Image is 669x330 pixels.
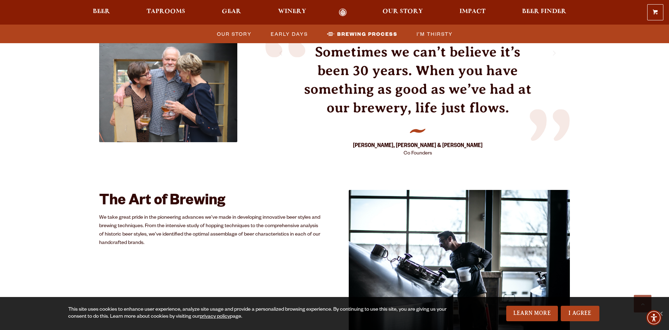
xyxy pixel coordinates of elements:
[274,8,311,16] a: Winery
[323,29,401,39] a: Brewing Process
[88,8,115,16] a: Beer
[634,295,651,312] a: Scroll to top
[99,214,321,247] p: We take great pride in the pioneering advances we’ve made in developing innovative beer styles an...
[217,29,252,39] span: Our Story
[99,193,321,210] h2: The Art of Brewing
[417,29,453,39] span: I’m Thirsty
[93,9,110,14] span: Beer
[543,42,565,63] a: Next
[382,9,423,14] span: Our Story
[646,310,662,325] div: Accessibility Menu
[271,29,308,39] span: Early Days
[142,8,190,16] a: Taprooms
[271,42,292,63] a: Previous
[506,306,558,321] a: Learn More
[200,314,230,320] a: privacy policy
[222,9,241,14] span: Gear
[522,9,566,14] span: Beer Finder
[517,8,571,16] a: Beer Finder
[378,8,427,16] a: Our Story
[213,29,255,39] a: Our Story
[217,8,246,16] a: Gear
[561,306,599,321] a: I Agree
[404,151,432,157] span: Co Founders
[68,306,449,321] div: This site uses cookies to enhance user experience, analyze site usage and provide a personalized ...
[337,29,398,39] span: Brewing Process
[412,29,456,39] a: I’m Thirsty
[353,143,483,150] strong: [PERSON_NAME], [PERSON_NAME] & [PERSON_NAME]
[266,29,311,39] a: Early Days
[301,42,535,117] p: Sometimes we can’t believe it’s been 30 years. When you have something as good as we’ve had at ou...
[278,9,306,14] span: Winery
[147,9,185,14] span: Taprooms
[330,8,356,16] a: Odell Home
[459,9,485,14] span: Impact
[99,32,237,143] img: Doug, Wynne, Corkie
[455,8,490,16] a: Impact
